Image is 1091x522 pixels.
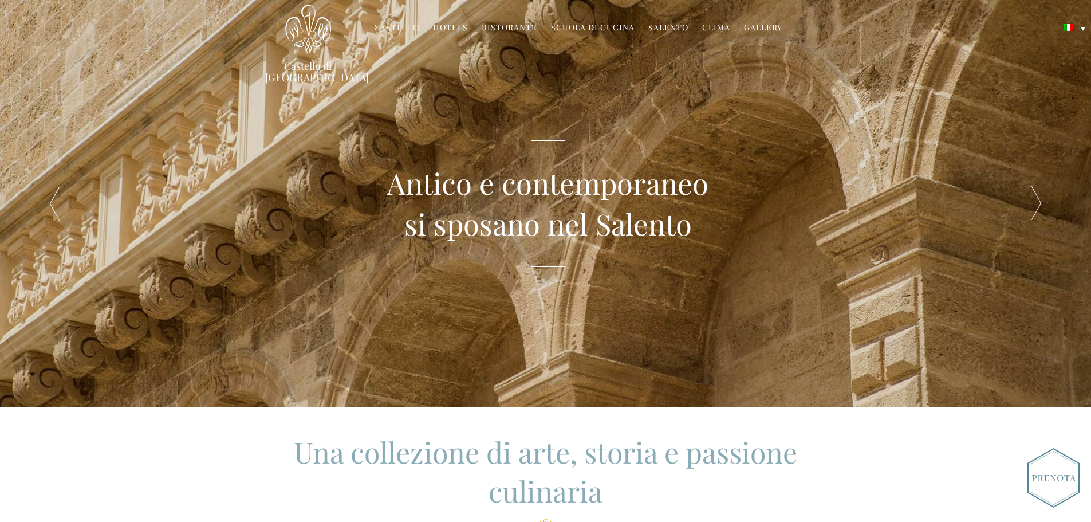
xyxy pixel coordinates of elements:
[294,433,797,510] span: Una collezione di arte, storia e passione culinaria
[265,60,351,83] a: Castello di [GEOGRAPHIC_DATA]
[285,5,331,53] img: Castello di Ugento
[1064,24,1074,31] img: Italiano
[387,163,708,244] h2: Antico e contemporaneo si sposano nel Salento
[702,22,730,35] a: Clima
[433,22,468,35] a: Hotels
[374,22,419,35] a: Castello
[482,22,537,35] a: Ristorante
[1027,448,1080,508] img: Book_Button_Italian.png
[648,22,688,35] a: Salento
[744,22,782,35] a: Gallery
[551,22,635,35] a: Scuola di Cucina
